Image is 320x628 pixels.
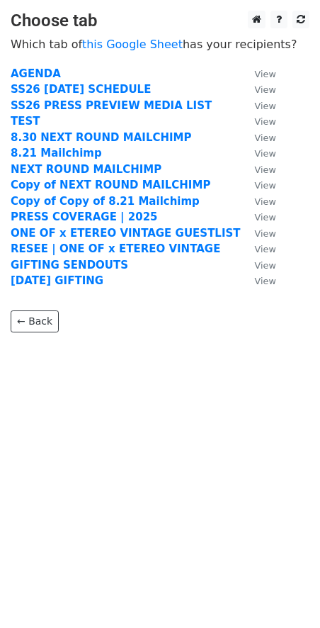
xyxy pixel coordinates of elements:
[11,99,212,112] a: SS26 PRESS PREVIEW MEDIA LIST
[255,260,276,271] small: View
[255,133,276,143] small: View
[255,212,276,223] small: View
[11,147,102,159] a: 8.21 Mailchimp
[241,242,276,255] a: View
[11,115,40,128] a: TEST
[241,115,276,128] a: View
[241,99,276,112] a: View
[255,164,276,175] small: View
[241,227,276,240] a: View
[11,11,309,31] h3: Choose tab
[255,228,276,239] small: View
[255,276,276,286] small: View
[255,101,276,111] small: View
[241,195,276,208] a: View
[11,195,200,208] a: Copy of Copy of 8.21 Mailchimp
[255,244,276,254] small: View
[11,211,158,223] a: PRESS COVERAGE | 2025
[11,242,220,255] a: RESEE | ONE OF x ETEREO VINTAGE
[255,116,276,127] small: View
[255,180,276,191] small: View
[255,196,276,207] small: View
[255,69,276,79] small: View
[241,67,276,80] a: View
[11,179,210,191] a: Copy of NEXT ROUND MAILCHIMP
[255,84,276,95] small: View
[11,259,128,271] a: GIFTING SENDOUTS
[11,131,192,144] a: 8.30 NEXT ROUND MAILCHIMP
[241,259,276,271] a: View
[11,274,103,287] a: [DATE] GIFTING
[241,83,276,96] a: View
[241,147,276,159] a: View
[255,148,276,159] small: View
[11,227,241,240] a: ONE OF x ETEREO VINTAGE GUESTLIST
[11,37,309,52] p: Which tab of has your recipients?
[241,274,276,287] a: View
[241,211,276,223] a: View
[11,67,61,80] a: AGENDA
[241,163,276,176] a: View
[82,38,183,51] a: this Google Sheet
[11,310,59,332] a: ← Back
[241,179,276,191] a: View
[241,131,276,144] a: View
[11,83,151,96] a: SS26 [DATE] SCHEDULE
[11,163,161,176] a: NEXT ROUND MAILCHIMP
